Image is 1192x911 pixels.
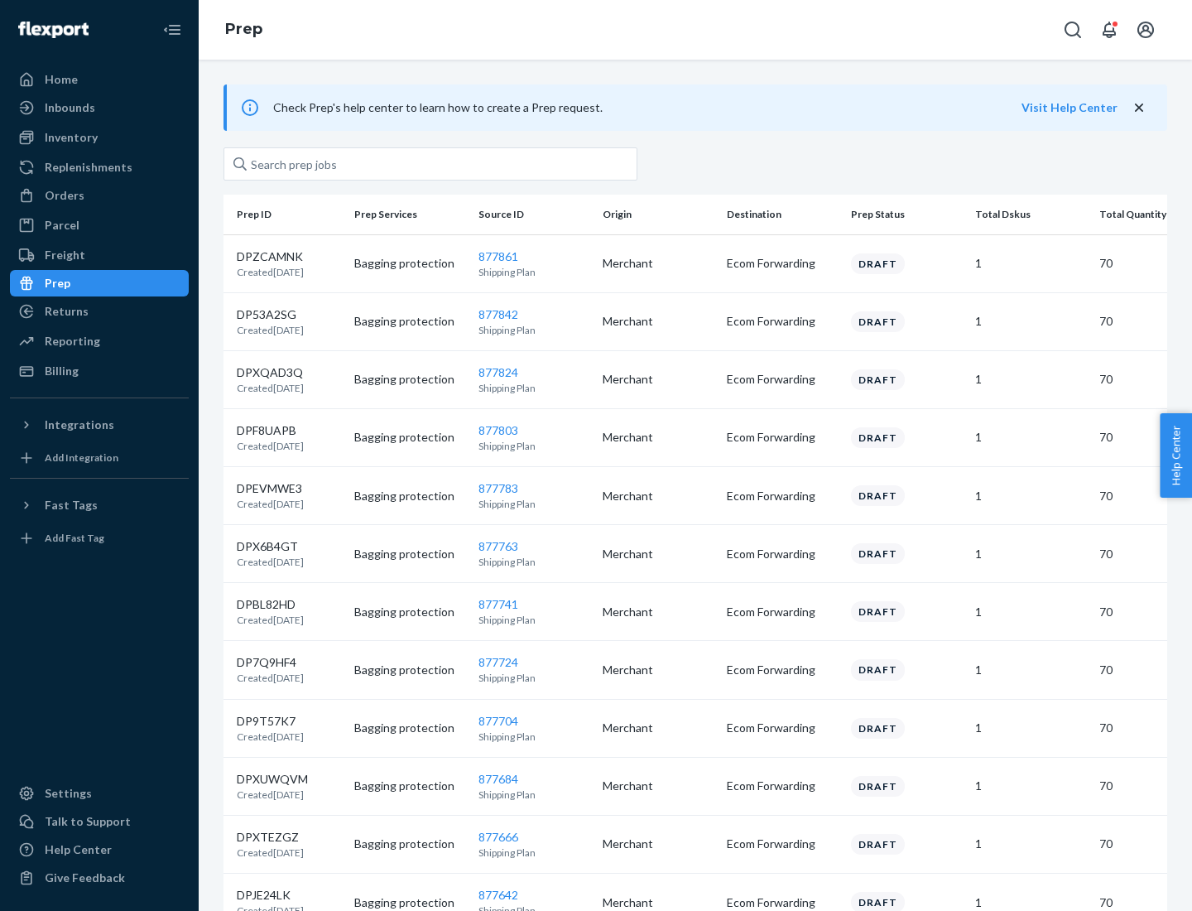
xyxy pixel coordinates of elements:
[237,613,304,627] p: Created [DATE]
[603,662,714,678] p: Merchant
[727,720,838,736] p: Ecom Forwarding
[237,596,304,613] p: DPBL82HD
[596,195,720,234] th: Origin
[851,253,905,274] div: Draft
[1021,99,1117,116] button: Visit Help Center
[603,255,714,272] p: Merchant
[478,888,518,902] a: 877642
[354,546,465,562] p: Bagging protection
[1160,413,1192,498] button: Help Center
[45,247,85,263] div: Freight
[45,71,78,88] div: Home
[10,154,189,181] a: Replenishments
[478,613,589,627] p: Shipping Plan
[237,654,304,671] p: DP7Q9HF4
[10,242,189,268] a: Freight
[478,249,518,263] a: 877861
[237,555,304,569] p: Created [DATE]
[603,488,714,504] p: Merchant
[10,808,189,835] a: Talk to Support
[273,100,603,114] span: Check Prep's help center to learn how to create a Prep request.
[354,429,465,446] p: Bagging protection
[10,94,189,121] a: Inbounds
[851,427,905,448] div: Draft
[472,195,596,234] th: Source ID
[237,265,304,279] p: Created [DATE]
[45,333,100,349] div: Reporting
[478,846,589,860] p: Shipping Plan
[727,836,838,852] p: Ecom Forwarding
[354,604,465,620] p: Bagging protection
[225,20,262,38] a: Prep
[45,451,118,465] div: Add Integration
[851,834,905,855] div: Draft
[727,488,838,504] p: Ecom Forwarding
[348,195,472,234] th: Prep Services
[354,313,465,330] p: Bagging protection
[237,323,304,337] p: Created [DATE]
[237,887,304,904] p: DPJE24LK
[10,358,189,384] a: Billing
[727,313,838,330] p: Ecom Forwarding
[354,778,465,794] p: Bagging protection
[975,371,1086,388] p: 1
[975,429,1086,446] p: 1
[237,381,304,395] p: Created [DATE]
[478,307,518,321] a: 877842
[45,363,79,379] div: Billing
[720,195,844,234] th: Destination
[45,785,92,802] div: Settings
[478,365,518,379] a: 877824
[10,492,189,518] button: Fast Tags
[1093,13,1126,46] button: Open notifications
[851,485,905,506] div: Draft
[603,429,714,446] p: Merchant
[478,772,518,786] a: 877684
[10,66,189,93] a: Home
[354,720,465,736] p: Bagging protection
[45,275,70,292] div: Prep
[45,841,112,858] div: Help Center
[10,124,189,151] a: Inventory
[975,604,1086,620] p: 1
[237,671,304,685] p: Created [DATE]
[10,445,189,471] a: Add Integration
[603,604,714,620] p: Merchant
[975,836,1086,852] p: 1
[10,780,189,807] a: Settings
[851,601,905,622] div: Draft
[237,497,304,511] p: Created [DATE]
[156,13,189,46] button: Close Navigation
[1056,13,1089,46] button: Open Search Box
[851,718,905,739] div: Draft
[851,543,905,564] div: Draft
[478,830,518,844] a: 877666
[603,371,714,388] p: Merchant
[1129,13,1162,46] button: Open account menu
[237,364,304,381] p: DPXQAD3Q
[45,217,79,234] div: Parcel
[223,147,637,181] input: Search prep jobs
[478,381,589,395] p: Shipping Plan
[45,417,114,433] div: Integrations
[478,265,589,279] p: Shipping Plan
[478,497,589,511] p: Shipping Plan
[237,771,308,788] p: DPXUWQVM
[478,714,518,728] a: 877704
[354,488,465,504] p: Bagging protection
[478,423,518,437] a: 877803
[45,99,95,116] div: Inbounds
[1131,99,1147,117] button: close
[844,195,968,234] th: Prep Status
[851,659,905,680] div: Draft
[478,788,589,802] p: Shipping Plan
[968,195,1093,234] th: Total Dskus
[603,778,714,794] p: Merchant
[354,371,465,388] p: Bagging protection
[10,328,189,354] a: Reporting
[45,187,84,204] div: Orders
[354,894,465,911] p: Bagging protection
[237,422,304,439] p: DPF8UAPB
[727,662,838,678] p: Ecom Forwarding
